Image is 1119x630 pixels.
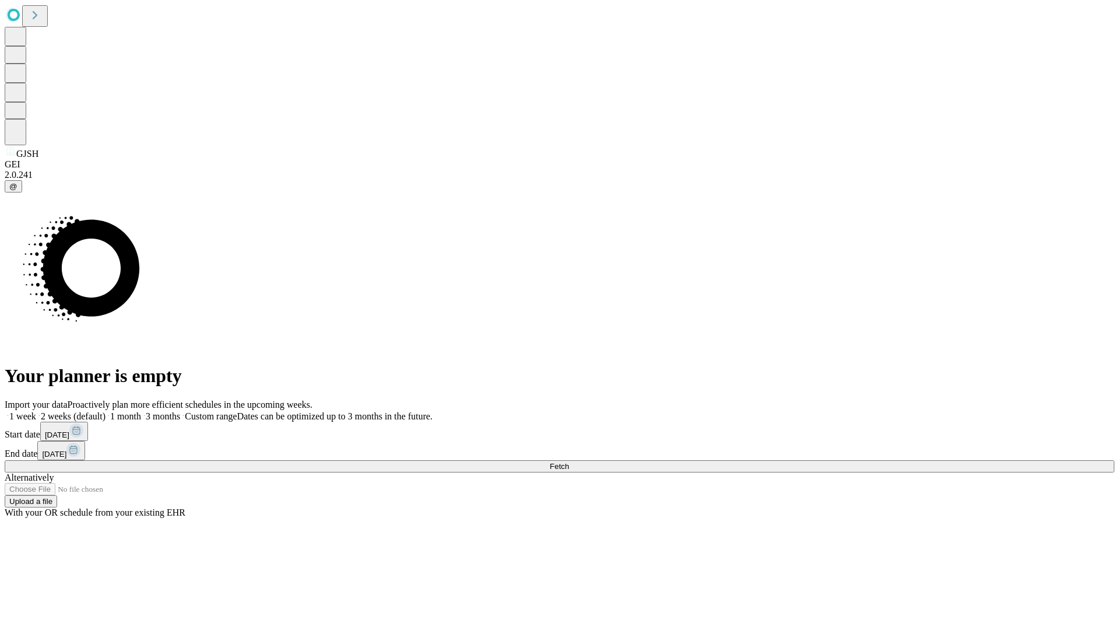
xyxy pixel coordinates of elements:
span: 2 weeks (default) [41,411,105,421]
div: Start date [5,422,1114,441]
span: Custom range [185,411,237,421]
span: Proactively plan more efficient schedules in the upcoming weeks. [68,400,312,409]
button: @ [5,180,22,192]
span: [DATE] [45,430,69,439]
button: [DATE] [37,441,85,460]
span: GJSH [16,149,38,159]
span: With your OR schedule from your existing EHR [5,508,185,517]
span: Import your data [5,400,68,409]
span: 1 week [9,411,36,421]
div: GEI [5,159,1114,170]
div: 2.0.241 [5,170,1114,180]
button: [DATE] [40,422,88,441]
h1: Your planner is empty [5,365,1114,387]
button: Fetch [5,460,1114,473]
button: Upload a file [5,495,57,508]
span: [DATE] [42,450,66,459]
div: End date [5,441,1114,460]
span: Fetch [550,462,569,471]
span: Dates can be optimized up to 3 months in the future. [237,411,432,421]
span: Alternatively [5,473,54,482]
span: 3 months [146,411,180,421]
span: 1 month [110,411,141,421]
span: @ [9,182,17,191]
